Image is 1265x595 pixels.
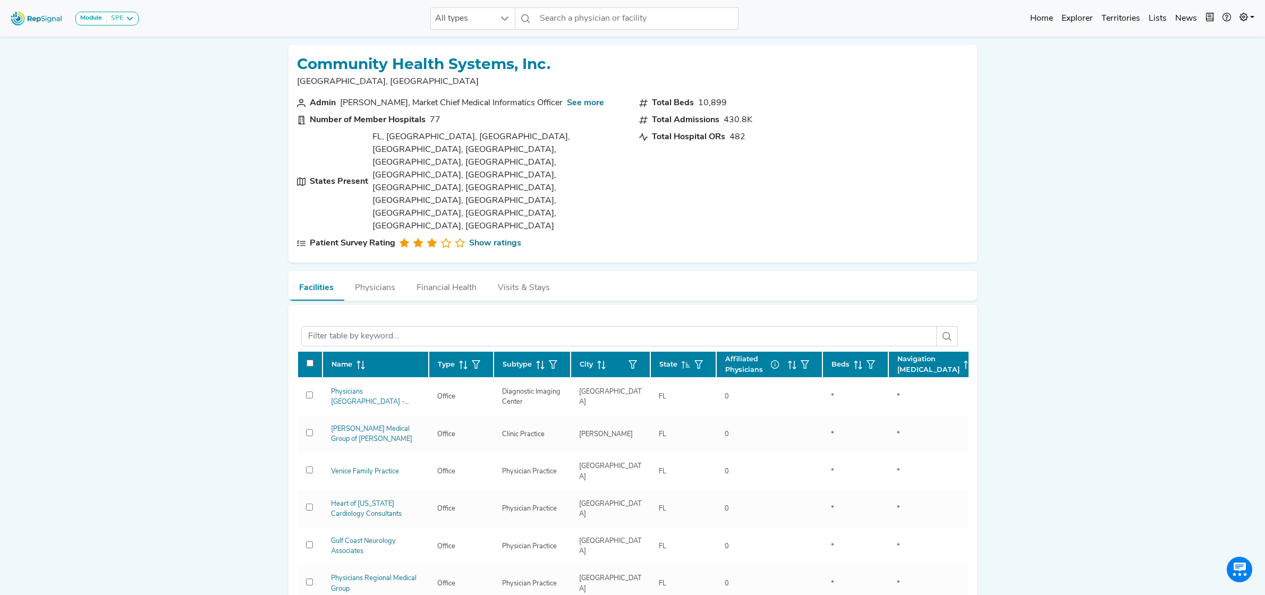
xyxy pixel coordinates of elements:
[496,579,563,589] div: Physician Practice
[310,237,395,250] div: Patient Survey Rating
[406,271,487,300] button: Financial Health
[331,468,399,475] a: Venice Family Practice
[331,538,396,555] a: Gulf Coast Neurology Associates
[573,387,648,407] div: [GEOGRAPHIC_DATA]
[1171,8,1201,29] a: News
[718,466,735,477] div: 0
[332,359,352,369] span: Name
[331,500,402,517] a: Heart of [US_STATE] Cardiology Consultants
[567,97,604,109] a: See more
[1144,8,1171,29] a: Lists
[652,97,694,109] div: Total Beds
[431,579,462,589] div: Office
[897,354,960,374] span: Navigation [MEDICAL_DATA]
[718,392,735,402] div: 0
[1057,8,1097,29] a: Explorer
[831,359,850,369] span: Beds
[331,575,417,592] a: Physicians Regional Medical Group
[724,114,752,126] div: 430.8K
[496,387,568,407] div: Diagnostic Imaging Center
[718,429,735,439] div: 0
[573,499,648,519] div: [GEOGRAPHIC_DATA]
[431,8,495,29] span: All types
[652,392,673,402] div: FL
[310,175,368,188] div: States Present
[372,131,626,233] div: FL, [GEOGRAPHIC_DATA], [GEOGRAPHIC_DATA], [GEOGRAPHIC_DATA], [GEOGRAPHIC_DATA], [GEOGRAPHIC_DATA]...
[652,541,673,551] div: FL
[573,573,648,593] div: [GEOGRAPHIC_DATA]
[1201,8,1218,29] button: Intel Book
[487,271,561,300] button: Visits & Stays
[431,504,462,514] div: Office
[503,359,532,369] span: Subtype
[573,536,648,556] div: [GEOGRAPHIC_DATA]
[431,466,462,477] div: Office
[431,392,462,402] div: Office
[718,504,735,514] div: 0
[718,579,735,589] div: 0
[288,271,344,301] button: Facilities
[652,429,673,439] div: FL
[725,354,784,374] span: Affiliated Physicians
[652,579,673,589] div: FL
[496,466,563,477] div: Physician Practice
[652,114,719,126] div: Total Admissions
[496,429,551,439] div: Clinic Practice
[496,541,563,551] div: Physician Practice
[652,504,673,514] div: FL
[430,114,440,126] div: 77
[310,114,426,126] div: Number of Member Hospitals
[431,541,462,551] div: Office
[652,131,725,143] div: Total Hospital ORs
[652,466,673,477] div: FL
[301,326,937,346] input: Filter table by keyword...
[331,426,412,443] a: [PERSON_NAME] Medical Group of [PERSON_NAME]
[80,15,102,21] strong: Module
[573,429,639,439] div: [PERSON_NAME]
[438,359,455,369] span: Type
[1026,8,1057,29] a: Home
[75,12,139,25] button: ModuleSPE
[310,97,336,109] div: Admin
[297,75,969,88] p: [GEOGRAPHIC_DATA], [GEOGRAPHIC_DATA]
[297,55,969,73] h1: Community Health Systems, Inc.
[431,429,462,439] div: Office
[718,541,735,551] div: 0
[698,97,727,109] div: 10,899
[1097,8,1144,29] a: Territories
[580,359,593,369] span: City
[659,359,677,369] span: State
[469,237,521,250] a: Show ratings
[107,14,123,23] div: SPE
[496,504,563,514] div: Physician Practice
[573,461,648,481] div: [GEOGRAPHIC_DATA]
[331,388,409,415] a: Physicians [GEOGRAPHIC_DATA] - [GEOGRAPHIC_DATA]
[729,131,745,143] div: 482
[536,7,738,30] input: Search a physician or facility
[340,97,563,109] span: Abhinav Mittal, Market Chief Medical Informatics Officer
[344,271,406,300] button: Physicians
